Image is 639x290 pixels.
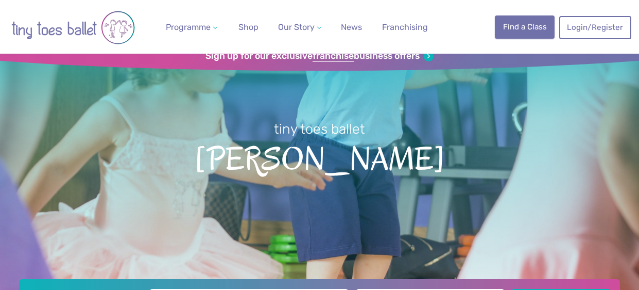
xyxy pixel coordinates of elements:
a: Login/Register [559,16,631,39]
span: Programme [166,22,211,32]
a: Sign up for our exclusivefranchisebusiness offers [205,51,434,62]
strong: franchise [313,51,354,62]
span: Franchising [382,22,428,32]
span: News [341,22,362,32]
a: Our Story [274,17,325,38]
a: Shop [234,17,262,38]
span: Our Story [278,22,315,32]
small: tiny toes ballet [274,121,365,137]
img: tiny toes ballet [11,6,135,50]
span: Shop [238,22,258,32]
a: News [337,17,366,38]
a: Programme [162,17,221,38]
a: Find a Class [495,15,555,38]
a: Franchising [378,17,432,38]
span: [PERSON_NAME] [16,138,623,176]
